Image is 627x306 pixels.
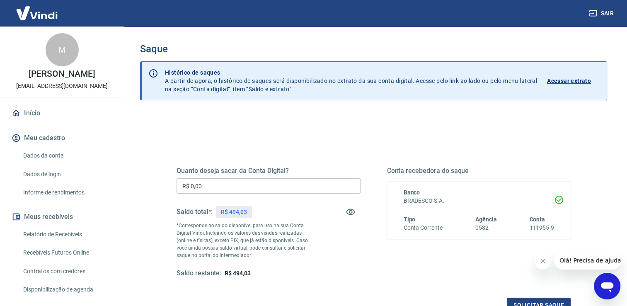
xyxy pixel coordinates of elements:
[20,226,114,243] a: Relatório de Recebíveis
[46,33,79,66] div: M
[554,251,620,270] iframe: Mensagem da empresa
[594,273,620,299] iframe: Botão para abrir a janela de mensagens
[529,223,554,232] h6: 111955-9
[5,6,70,12] span: Olá! Precisa de ajuda?
[535,253,551,270] iframe: Fechar mensagem
[10,0,64,26] img: Vindi
[165,68,537,93] p: A partir de agora, o histórico de saques será disponibilizado no extrato da sua conta digital. Ac...
[587,6,617,21] button: Sair
[177,208,213,216] h5: Saldo total*:
[10,104,114,122] a: Início
[529,216,545,223] span: Conta
[221,208,247,216] p: R$ 494,03
[10,208,114,226] button: Meus recebíveis
[20,184,114,201] a: Informe de rendimentos
[475,216,497,223] span: Agência
[20,147,114,164] a: Dados da conta
[547,77,591,85] p: Acessar extrato
[20,166,114,183] a: Dados de login
[140,43,607,55] h3: Saque
[20,244,114,261] a: Recebíveis Futuros Online
[16,82,108,90] p: [EMAIL_ADDRESS][DOMAIN_NAME]
[20,281,114,298] a: Disponibilização de agenda
[10,129,114,147] button: Meu cadastro
[177,167,361,175] h5: Quanto deseja sacar da Conta Digital?
[20,263,114,280] a: Contratos com credores
[404,189,420,196] span: Banco
[225,270,251,277] span: R$ 494,03
[165,68,537,77] p: Histórico de saques
[475,223,497,232] h6: 0582
[177,222,315,259] p: *Corresponde ao saldo disponível para uso na sua Conta Digital Vindi. Incluindo os valores das ve...
[404,216,416,223] span: Tipo
[547,68,600,93] a: Acessar extrato
[177,269,221,278] h5: Saldo restante:
[29,70,95,78] p: [PERSON_NAME]
[387,167,571,175] h5: Conta recebedora do saque
[404,197,554,205] h6: BRADESCO S.A.
[404,223,443,232] h6: Conta Corrente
